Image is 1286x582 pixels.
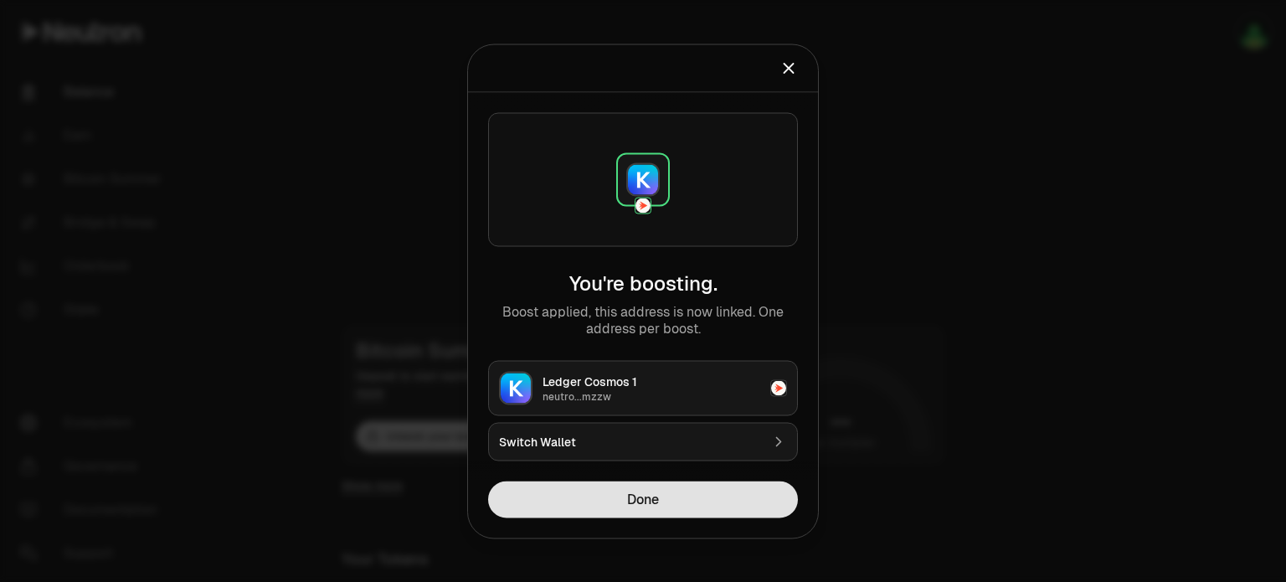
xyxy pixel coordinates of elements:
h2: You're boosting. [488,270,798,296]
button: Close [779,56,798,80]
div: neutro...mzzw [543,389,760,403]
button: Switch Wallet [488,422,798,461]
img: Keplr [628,164,658,194]
p: Boost applied, this address is now linked. One address per boost. [488,303,798,337]
button: Done [488,481,798,518]
img: Keplr [501,373,531,403]
img: Neutron Logo [771,380,786,395]
div: Switch Wallet [499,433,760,450]
div: Ledger Cosmos 1 [543,373,760,389]
img: Neutron Logo [635,198,651,213]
